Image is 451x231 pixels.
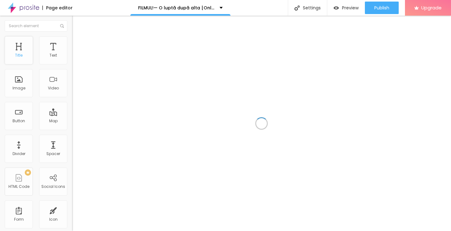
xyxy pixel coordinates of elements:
div: Spacer [46,152,60,156]
p: FILMUL!— O luptă după alta [Online Subtitrat Română HD] [138,6,215,10]
div: Image [13,86,25,90]
img: view-1.svg [334,5,339,11]
div: Map [49,119,58,123]
div: HTML Code [8,184,29,189]
div: Divider [13,152,25,156]
button: Publish [365,2,399,14]
div: Icon [49,217,58,222]
input: Search element [5,20,67,32]
img: Icone [60,24,64,28]
span: Preview [342,5,359,10]
button: Preview [327,2,365,14]
div: Form [14,217,24,222]
div: Button [13,119,25,123]
div: Text [49,53,57,58]
div: Title [15,53,23,58]
img: Icone [294,5,300,11]
div: Page editor [42,6,73,10]
span: Publish [374,5,389,10]
div: Social Icons [41,184,65,189]
div: Video [48,86,59,90]
span: Upgrade [421,5,442,10]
